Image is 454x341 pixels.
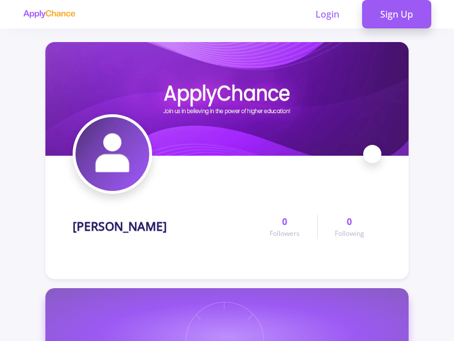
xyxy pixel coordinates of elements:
span: Following [335,228,364,239]
span: Followers [270,228,300,239]
a: 0Followers [253,215,317,239]
a: 0Following [317,215,381,239]
span: 0 [347,215,352,228]
h1: [PERSON_NAME] [73,219,167,234]
img: Ali Kargozarcover image [45,42,409,156]
span: 0 [282,215,287,228]
img: applychance logo text only [23,10,75,19]
img: Ali Kargozaravatar [75,117,149,191]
